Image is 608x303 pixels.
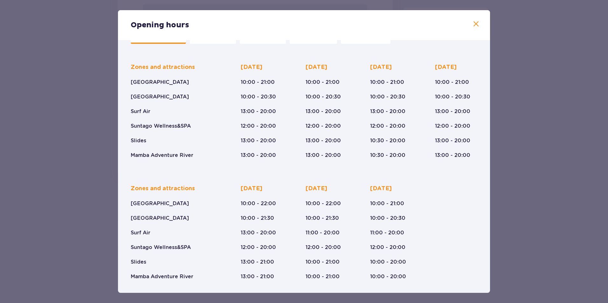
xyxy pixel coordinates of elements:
p: 10:00 - 20:30 [370,93,405,100]
p: 13:00 - 20:00 [241,137,276,144]
p: 13:00 - 21:00 [241,259,274,266]
p: Mamba Adventure River [131,152,193,159]
p: 10:00 - 21:00 [306,79,340,86]
p: 13:00 - 20:00 [435,152,470,159]
p: 10:00 - 20:30 [241,93,276,100]
p: 11:00 - 20:00 [370,229,404,236]
p: [GEOGRAPHIC_DATA] [131,93,189,100]
p: Suntago Wellness&SPA [131,123,191,130]
p: 10:00 - 21:30 [241,215,274,222]
p: 10:00 - 21:00 [306,259,340,266]
p: 10:00 - 21:30 [306,215,339,222]
p: 13:00 - 20:00 [306,137,341,144]
p: [DATE] [370,64,392,71]
p: [GEOGRAPHIC_DATA] [131,200,189,207]
p: 12:00 - 20:00 [370,244,405,251]
p: 12:00 - 20:00 [370,123,405,130]
p: 13:00 - 20:00 [241,108,276,115]
p: 10:30 - 20:00 [370,137,405,144]
p: 10:00 - 20:30 [435,93,470,100]
p: 10:00 - 21:00 [306,273,340,280]
p: Surf Air [131,229,150,236]
p: 11:00 - 20:00 [306,229,340,236]
p: 13:00 - 20:00 [241,229,276,236]
p: [DATE] [241,185,262,192]
p: 13:00 - 20:00 [435,137,470,144]
p: 13:00 - 20:00 [241,152,276,159]
p: Mamba Adventure River [131,273,193,280]
p: 13:00 - 20:00 [306,152,341,159]
p: 13:00 - 21:00 [241,273,274,280]
p: Surf Air [131,108,150,115]
p: 10:00 - 20:30 [370,215,405,222]
p: Slides [131,137,146,144]
p: 12:00 - 20:00 [241,123,276,130]
p: [GEOGRAPHIC_DATA] [131,79,189,86]
p: Slides [131,259,146,266]
p: Opening hours [131,20,189,30]
p: [DATE] [241,64,262,71]
p: Zones and attractions [131,185,195,192]
p: 13:00 - 20:00 [306,108,341,115]
p: 13:00 - 20:00 [435,108,470,115]
p: 12:00 - 20:00 [306,244,341,251]
p: 10:00 - 21:00 [241,79,275,86]
p: 10:00 - 21:00 [370,200,404,207]
p: Zones and attractions [131,64,195,71]
p: 10:00 - 20:30 [306,93,341,100]
p: [DATE] [435,64,457,71]
p: Suntago Wellness&SPA [131,244,191,251]
p: 12:00 - 20:00 [241,244,276,251]
p: [DATE] [370,185,392,192]
p: 10:30 - 20:00 [370,152,405,159]
p: 10:00 - 21:00 [370,79,404,86]
p: 10:00 - 20:00 [370,259,406,266]
p: 10:00 - 22:00 [306,200,341,207]
p: [DATE] [306,64,327,71]
p: 12:00 - 20:00 [435,123,470,130]
p: 10:00 - 21:00 [435,79,469,86]
p: 10:00 - 20:00 [370,273,406,280]
p: 13:00 - 20:00 [370,108,405,115]
p: 12:00 - 20:00 [306,123,341,130]
p: 10:00 - 22:00 [241,200,276,207]
p: [GEOGRAPHIC_DATA] [131,215,189,222]
p: [DATE] [306,185,327,192]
